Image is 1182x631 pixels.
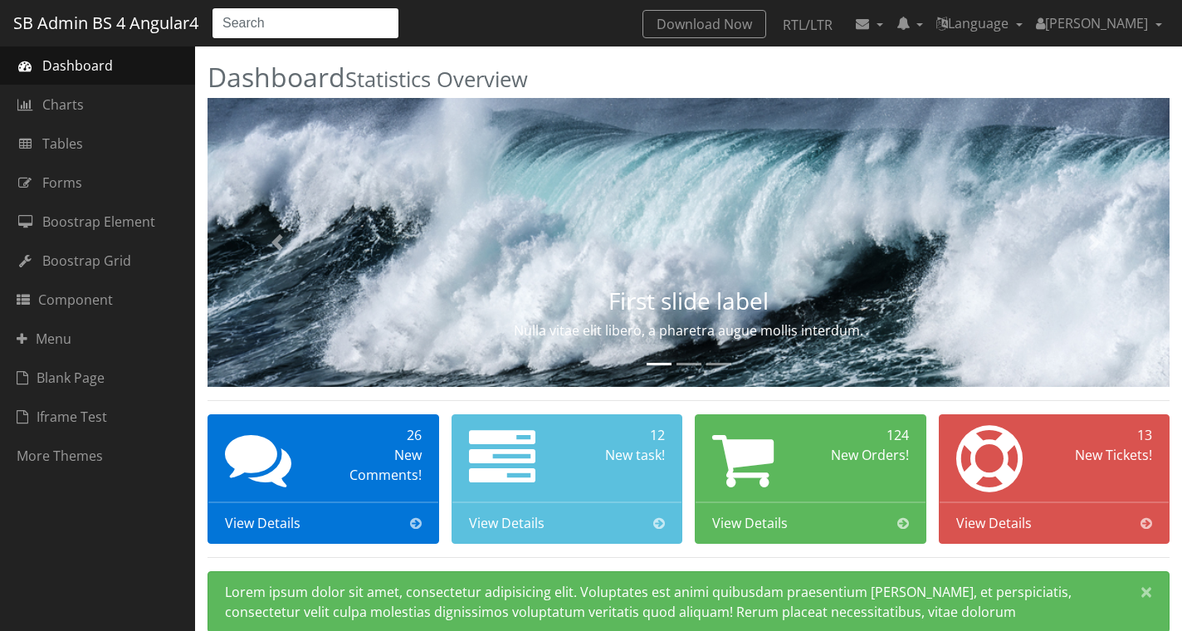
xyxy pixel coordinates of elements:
[642,10,766,38] a: Download Now
[13,7,198,39] a: SB Admin BS 4 Angular4
[1124,572,1169,612] button: Close
[17,329,71,349] span: Menu
[208,98,1170,387] img: Random first slide
[769,10,846,40] a: RTL/LTR
[212,7,399,39] input: Search
[817,425,909,445] div: 124
[330,425,422,445] div: 26
[352,288,1025,314] h3: First slide label
[930,7,1029,40] a: Language
[1060,425,1152,445] div: 13
[1029,7,1169,40] a: [PERSON_NAME]
[1060,445,1152,465] div: New Tickets!
[817,445,909,465] div: New Orders!
[1140,580,1152,603] span: ×
[330,445,422,485] div: New Comments!
[573,445,665,465] div: New task!
[956,513,1032,533] span: View Details
[469,513,545,533] span: View Details
[352,320,1025,340] p: Nulla vitae elit libero, a pharetra augue mollis interdum.
[712,513,788,533] span: View Details
[573,425,665,445] div: 12
[225,513,300,533] span: View Details
[345,65,528,94] small: Statistics Overview
[208,62,1170,91] h2: Dashboard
